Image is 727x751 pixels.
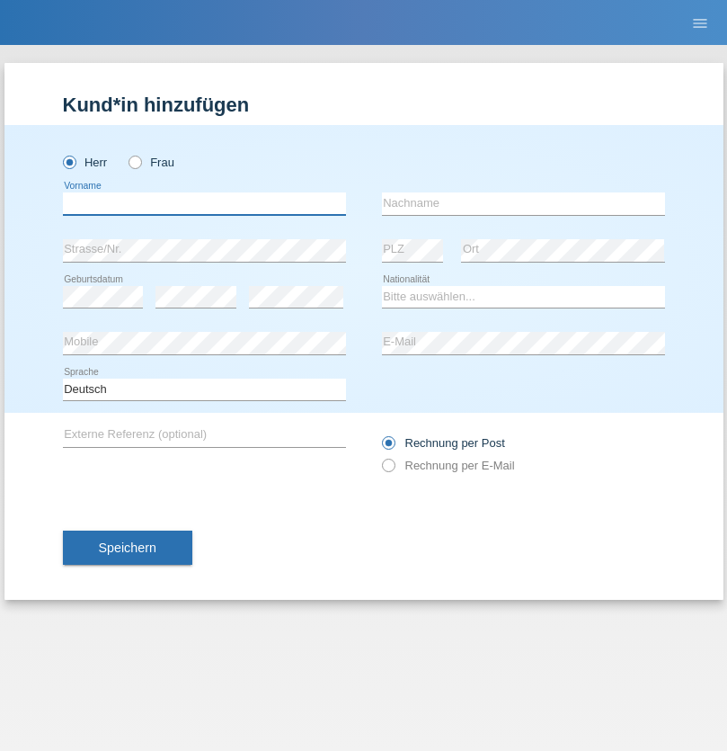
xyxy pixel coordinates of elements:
input: Rechnung per E-Mail [382,459,394,481]
input: Herr [63,156,75,167]
span: Speichern [99,541,156,555]
label: Rechnung per Post [382,436,505,450]
input: Rechnung per Post [382,436,394,459]
button: Speichern [63,531,192,565]
i: menu [691,14,709,32]
label: Frau [129,156,174,169]
label: Rechnung per E-Mail [382,459,515,472]
input: Frau [129,156,140,167]
label: Herr [63,156,108,169]
h1: Kund*in hinzufügen [63,94,665,116]
a: menu [682,17,718,28]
